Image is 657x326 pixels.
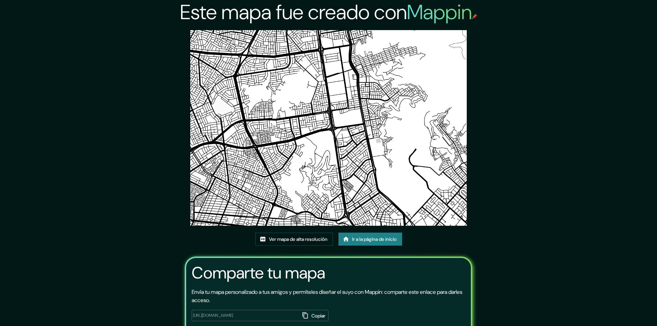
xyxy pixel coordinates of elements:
[192,288,462,304] font: Envía tu mapa personalizado a tus amigos y permíteles diseñar el suyo con Mappin: comparte este e...
[338,233,402,246] a: Ir a la página de inicio
[255,233,333,246] a: Ver mapa de alta resolución
[300,310,328,322] button: Copiar
[472,14,477,19] img: pin de mapeo
[190,30,467,226] img: created-map
[352,236,397,242] font: Ir a la página de inicio
[192,262,325,284] font: Comparte tu mapa
[311,313,325,319] font: Copiar
[269,236,327,242] font: Ver mapa de alta resolución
